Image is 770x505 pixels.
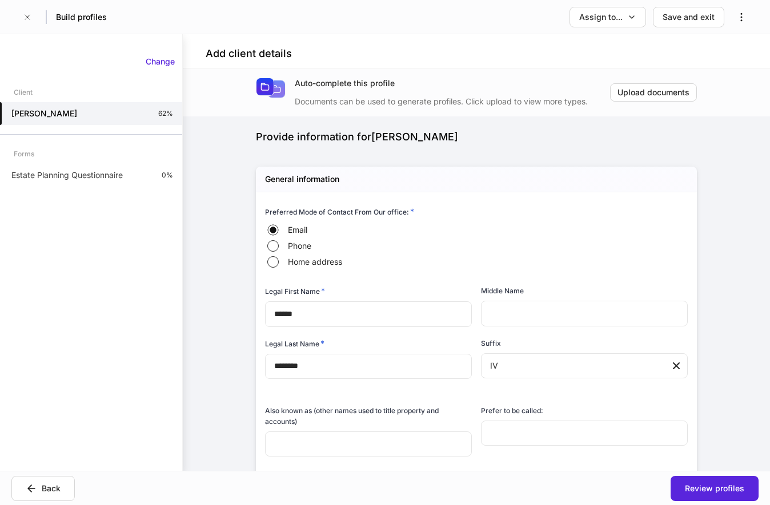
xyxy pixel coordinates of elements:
button: Back [11,476,75,501]
h5: Build profiles [56,11,107,23]
div: IV [481,353,669,378]
div: Review profiles [685,483,744,494]
div: Auto-complete this profile [295,78,610,89]
h6: Legal Last Name [265,338,324,349]
h6: Preferred Mode of Contact From Our office: [265,206,414,217]
h6: Suffix [481,338,501,349]
p: 0% [162,171,173,180]
button: Review profiles [671,476,759,501]
button: Upload documents [610,83,697,102]
p: 62% [158,109,173,118]
div: Save and exit [663,11,715,23]
div: Forms [14,144,34,164]
div: Client [14,82,33,102]
span: Phone [288,240,311,252]
p: Estate Planning Questionnaire [11,169,123,181]
button: Change [138,52,182,71]
div: Documents can be used to generate profiles. Click upload to view more types. [295,89,610,107]
h5: [PERSON_NAME] [11,108,77,119]
span: Email [288,224,307,236]
button: Save and exit [653,7,724,27]
div: Assign to... [579,11,623,23]
span: Home address [288,256,342,268]
button: Assign to... [570,7,646,27]
div: Back [42,483,61,494]
h6: Also known as (other names used to title property and accounts) [265,405,472,427]
h4: Add client details [206,47,292,60]
h6: Middle Name [481,285,524,296]
div: Provide information for [PERSON_NAME] [256,130,697,144]
h6: Legal First Name [265,285,325,297]
div: Change [146,56,175,67]
h6: Prefer to be called: [481,405,543,416]
div: Upload documents [617,87,689,98]
h5: General information [265,173,339,185]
